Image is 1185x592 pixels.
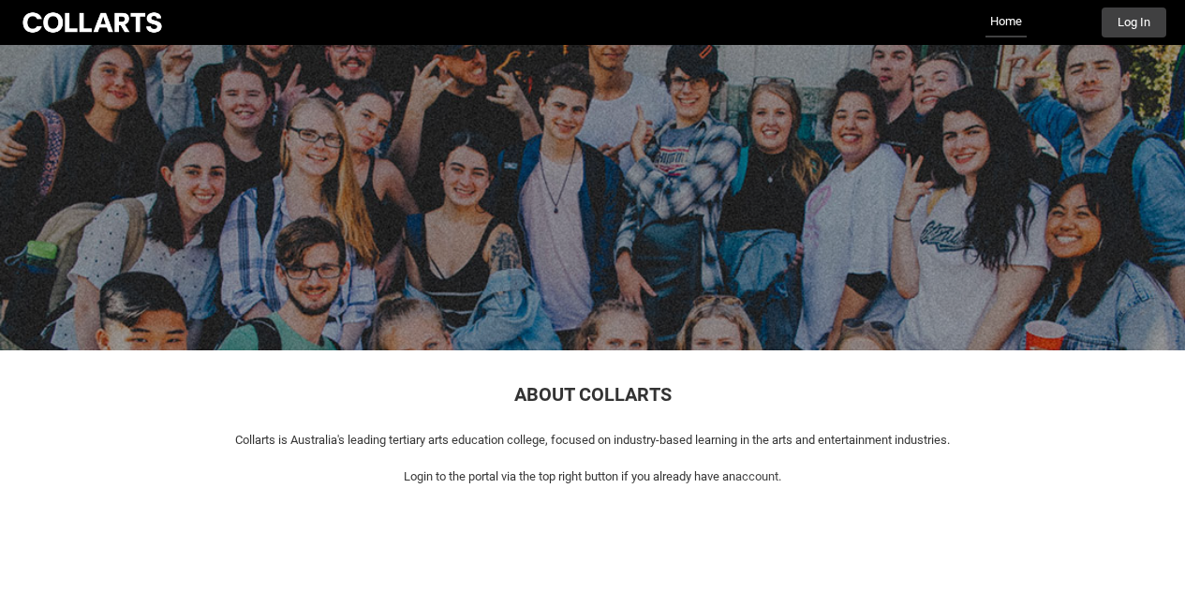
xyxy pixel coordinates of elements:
[514,383,672,406] span: ABOUT COLLARTS
[735,469,781,483] span: account.
[11,431,1174,450] p: Collarts is Australia's leading tertiary arts education college, focused on industry-based learni...
[985,7,1027,37] a: Home
[1102,7,1166,37] button: Log In
[11,467,1174,486] p: Login to the portal via the top right button if you already have an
